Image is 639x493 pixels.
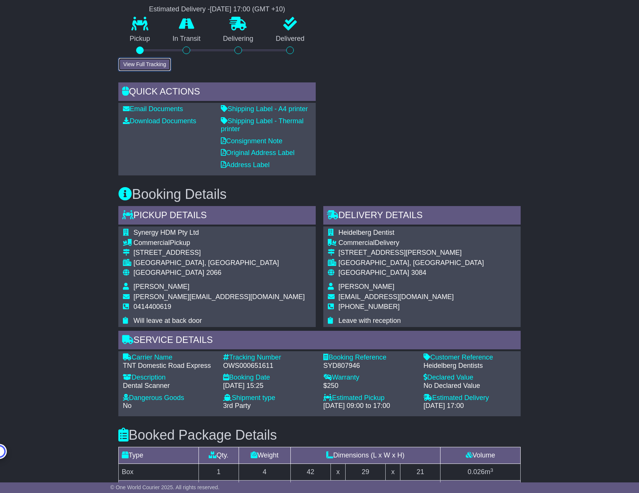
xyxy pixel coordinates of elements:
[123,382,216,390] div: Dental Scanner
[423,353,516,362] div: Customer Reference
[199,447,239,464] td: Qty.
[323,206,521,226] div: Delivery Details
[338,283,394,290] span: [PERSON_NAME]
[400,464,440,481] td: 21
[338,317,401,324] span: Leave with reception
[323,362,416,370] div: SYD807946
[212,35,265,43] p: Delivering
[118,58,171,71] button: View Full Tracking
[338,239,375,246] span: Commercial
[223,402,251,409] span: 3rd Party
[123,105,183,113] a: Email Documents
[133,303,171,310] span: 0414400619
[338,229,394,236] span: Heidelberg Dentist
[440,447,521,464] td: Volume
[338,259,484,267] div: [GEOGRAPHIC_DATA], [GEOGRAPHIC_DATA]
[119,447,199,464] td: Type
[133,249,305,257] div: [STREET_ADDRESS]
[221,117,304,133] a: Shipping Label - Thermal printer
[133,293,305,301] span: [PERSON_NAME][EMAIL_ADDRESS][DOMAIN_NAME]
[110,484,220,490] span: © One World Courier 2025. All rights reserved.
[123,362,216,370] div: TNT Domestic Road Express
[123,374,216,382] div: Description
[133,239,170,246] span: Commercial
[118,5,316,14] div: Estimated Delivery -
[206,269,221,276] span: 2066
[323,394,416,402] div: Estimated Pickup
[221,105,308,113] a: Shipping Label - A4 printer
[223,374,316,382] div: Booking Date
[133,269,204,276] span: [GEOGRAPHIC_DATA]
[118,206,316,226] div: Pickup Details
[133,229,199,236] span: Synergy HDM Pty Ltd
[411,269,426,276] span: 3084
[323,374,416,382] div: Warranty
[423,382,516,390] div: No Declared Value
[490,467,493,473] sup: 3
[338,293,454,301] span: [EMAIL_ADDRESS][DOMAIN_NAME]
[323,402,416,410] div: [DATE] 09:00 to 17:00
[440,464,521,481] td: m
[338,249,484,257] div: [STREET_ADDRESS][PERSON_NAME]
[423,394,516,402] div: Estimated Delivery
[210,5,285,14] div: [DATE] 17:00 (GMT +10)
[133,317,202,324] span: Will leave at back door
[423,402,516,410] div: [DATE] 17:00
[338,269,409,276] span: [GEOGRAPHIC_DATA]
[123,394,216,402] div: Dangerous Goods
[239,447,290,464] td: Weight
[223,394,316,402] div: Shipment type
[346,464,386,481] td: 29
[118,82,316,103] div: Quick Actions
[221,137,282,145] a: Consignment Note
[338,303,400,310] span: [PHONE_NUMBER]
[330,464,345,481] td: x
[223,362,316,370] div: OWS000651611
[290,447,440,464] td: Dimensions (L x W x H)
[133,259,305,267] div: [GEOGRAPHIC_DATA], [GEOGRAPHIC_DATA]
[385,464,400,481] td: x
[323,382,416,390] div: $250
[338,239,484,247] div: Delivery
[161,35,212,43] p: In Transit
[290,464,330,481] td: 42
[118,35,161,43] p: Pickup
[133,283,189,290] span: [PERSON_NAME]
[221,149,295,157] a: Original Address Label
[423,362,516,370] div: Heidelberg Dentists
[323,353,416,362] div: Booking Reference
[119,464,199,481] td: Box
[265,35,316,43] p: Delivered
[118,187,521,202] h3: Booking Details
[221,161,270,169] a: Address Label
[239,464,290,481] td: 4
[118,428,521,443] h3: Booked Package Details
[423,374,516,382] div: Declared Value
[123,402,132,409] span: No
[199,464,239,481] td: 1
[223,353,316,362] div: Tracking Number
[468,468,485,476] span: 0.026
[223,382,316,390] div: [DATE] 15:25
[133,239,305,247] div: Pickup
[123,353,216,362] div: Carrier Name
[123,117,196,125] a: Download Documents
[118,331,521,351] div: Service Details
